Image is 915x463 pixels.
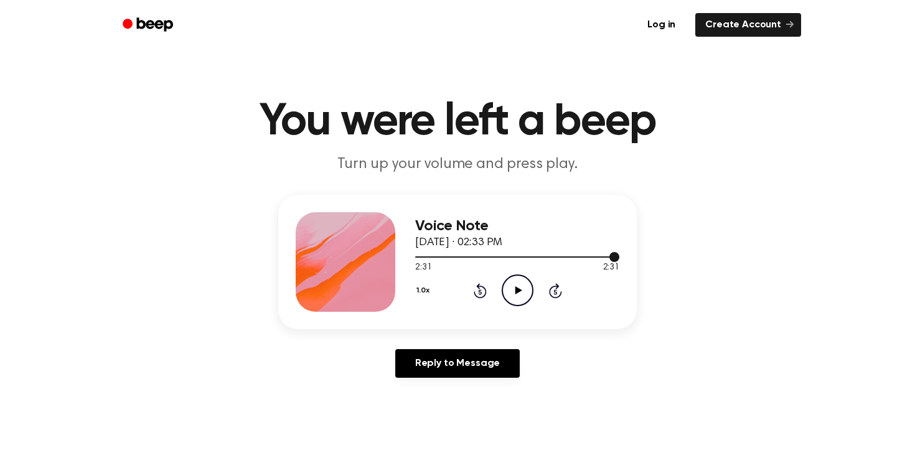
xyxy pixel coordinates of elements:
button: 1.0x [415,280,434,301]
p: Turn up your volume and press play. [218,154,697,175]
a: Reply to Message [395,349,520,378]
span: 2:31 [415,261,431,274]
a: Log in [635,11,688,39]
span: 2:31 [603,261,619,274]
span: [DATE] · 02:33 PM [415,237,502,248]
a: Beep [114,13,184,37]
a: Create Account [695,13,801,37]
h3: Voice Note [415,218,619,235]
h1: You were left a beep [139,100,776,144]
